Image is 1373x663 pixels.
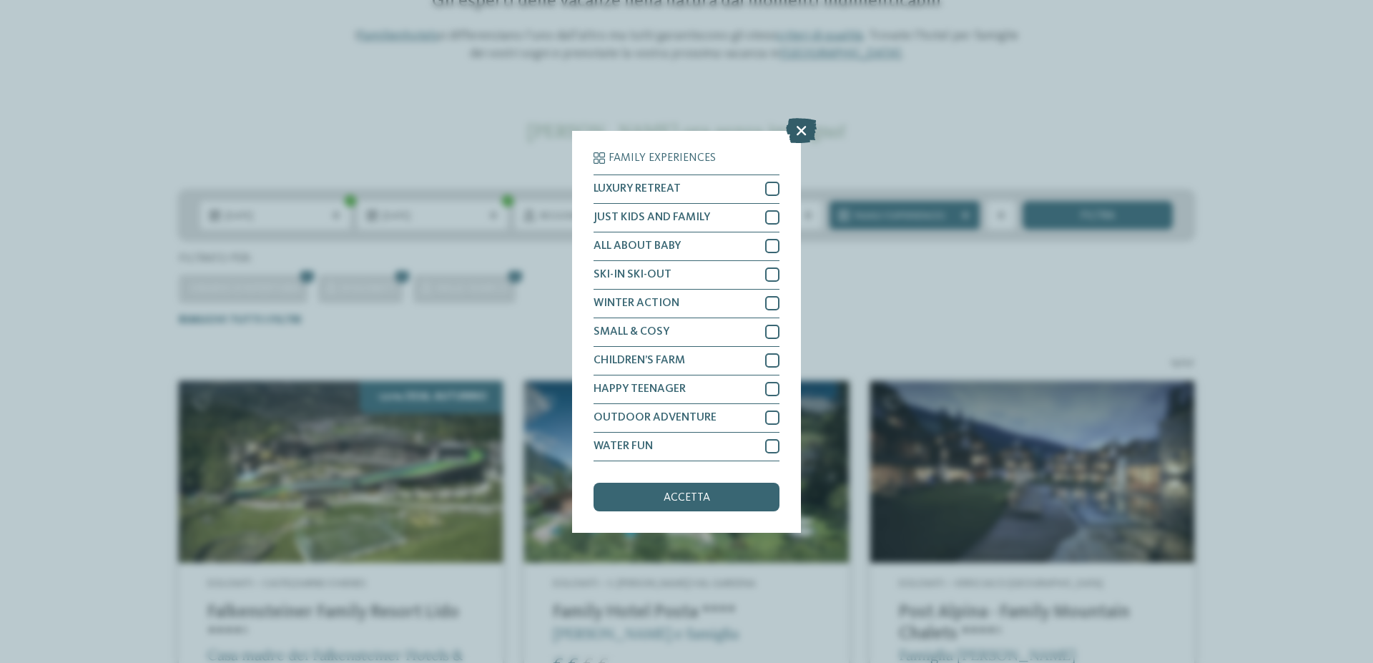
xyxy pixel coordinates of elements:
span: WATER FUN [594,441,653,452]
span: LUXURY RETREAT [594,183,681,195]
span: Family Experiences [609,152,716,164]
span: OUTDOOR ADVENTURE [594,412,717,423]
span: CHILDREN’S FARM [594,355,685,366]
span: SKI-IN SKI-OUT [594,269,671,280]
span: SMALL & COSY [594,326,669,338]
span: HAPPY TEENAGER [594,383,686,395]
span: accetta [664,492,710,504]
span: JUST KIDS AND FAMILY [594,212,710,223]
span: ALL ABOUT BABY [594,240,681,252]
span: WINTER ACTION [594,298,679,309]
